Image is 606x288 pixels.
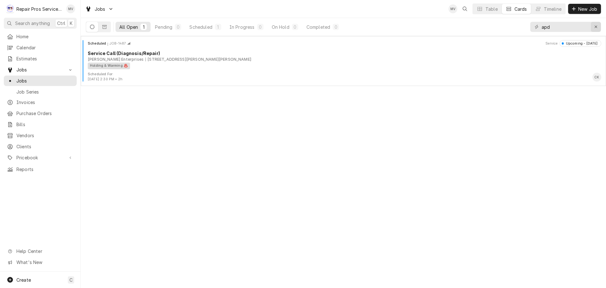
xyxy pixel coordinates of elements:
div: Card Header Primary Content [88,40,131,46]
div: Completed [306,24,330,30]
div: Card Header [83,40,603,46]
div: Object State [88,41,108,46]
div: Upcoming - [DATE] [564,41,597,46]
div: Holding & Warming ♨️ [88,63,130,69]
div: CK [592,73,601,82]
span: Pricebook [16,154,64,161]
div: Card Footer Primary Content [592,73,601,82]
div: Card Body [83,50,603,69]
div: Card Header Secondary Content [545,40,602,46]
a: Reports [4,164,77,175]
div: Caleb Kvale's Avatar [592,73,601,82]
div: Job Card: JOB-1487 [81,36,606,86]
div: 0 [176,24,180,30]
button: Open search [460,4,470,14]
span: Bills [16,121,74,128]
div: Object Status [560,40,601,46]
span: Home [16,33,74,40]
div: MV [449,4,457,13]
div: 0 [293,24,297,30]
div: MV [66,4,75,13]
div: Object ID [110,41,126,46]
span: C [69,277,73,283]
span: Jobs [95,6,105,12]
a: Go to Pricebook [4,152,77,163]
span: [DATE] 2:30 PM • 2h [88,77,122,81]
div: 0 [334,24,338,30]
div: Object Subtext [88,57,601,62]
a: Clients [4,141,77,152]
div: Table [485,6,498,12]
div: Cards [514,6,527,12]
div: Scheduled [189,24,212,30]
a: Vendors [4,130,77,141]
span: Help Center [16,248,73,254]
span: Job Series [16,89,74,95]
span: Calendar [16,44,74,51]
div: 1 [142,24,146,30]
a: Estimates [4,53,77,64]
span: Invoices [16,99,74,106]
div: Object Extra Context Footer Value [88,77,122,82]
a: Home [4,31,77,42]
div: 0 [258,24,262,30]
a: Bills [4,119,77,130]
a: Go to Help Center [4,246,77,256]
button: Erase input [591,22,601,32]
div: Object Extra Context Header [545,41,558,46]
span: Clients [16,143,74,150]
input: Keyword search [542,22,589,32]
div: R [6,4,15,13]
div: 1 [216,24,220,30]
div: Object Tag List [88,63,599,69]
a: Go to What's New [4,257,77,267]
a: Go to Jobs [83,4,116,14]
a: Jobs [4,76,77,86]
div: Mindy Volker's Avatar [449,4,457,13]
div: In Progress [229,24,255,30]
a: Job Series [4,87,77,97]
div: Object Subtext Primary [88,57,144,62]
span: Vendors [16,132,74,139]
a: Calendar [4,42,77,53]
span: Purchase Orders [16,110,74,117]
div: Object Subtext Secondary [146,57,251,62]
button: Search anythingCtrlK [4,18,77,29]
span: K [70,20,73,27]
span: Ctrl [57,20,65,27]
div: Repair Pros Services Inc [16,6,63,12]
div: Pending [155,24,172,30]
div: Object Title [88,50,601,57]
a: Go to Jobs [4,64,77,75]
span: Create [16,277,31,283]
span: What's New [16,259,73,266]
div: Card Footer Extra Context [88,72,122,82]
span: Estimates [16,55,74,62]
button: New Job [568,4,601,14]
a: Purchase Orders [4,108,77,119]
div: All Open [119,24,138,30]
div: Mindy Volker's Avatar [66,4,75,13]
span: Jobs [16,77,74,84]
span: New Job [577,6,598,12]
span: Search anything [15,20,50,27]
span: Jobs [16,66,64,73]
div: Timeline [544,6,561,12]
div: Card Footer [83,72,603,82]
div: Object Extra Context Footer Label [88,72,122,77]
span: Reports [16,166,74,173]
div: On Hold [272,24,289,30]
div: Repair Pros Services Inc's Avatar [6,4,15,13]
a: Invoices [4,97,77,107]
